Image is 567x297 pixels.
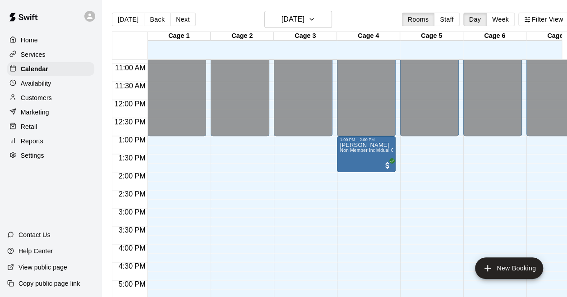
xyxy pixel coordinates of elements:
a: Availability [7,77,94,90]
a: Home [7,33,94,47]
p: Marketing [21,108,49,117]
button: add [475,257,543,279]
h6: [DATE] [281,13,304,26]
span: 1:30 PM [116,154,148,162]
div: Cage 4 [337,32,400,41]
a: Marketing [7,105,94,119]
span: 12:30 PM [112,118,148,126]
p: Calendar [21,64,48,73]
p: Availability [21,79,51,88]
span: 12:00 PM [112,100,148,108]
div: Cage 1 [148,32,211,41]
span: 11:00 AM [113,64,148,72]
span: 5:00 PM [116,280,148,288]
span: 11:30 AM [113,82,148,90]
button: [DATE] [112,13,144,26]
a: Customers [7,91,94,105]
button: Week [486,13,515,26]
button: Staff [434,13,460,26]
p: Services [21,50,46,59]
p: Reports [21,137,43,146]
div: 1:00 PM – 2:00 PM: Rebecca Niemietz [337,136,396,172]
span: 2:00 PM [116,172,148,180]
a: Calendar [7,62,94,76]
div: Cage 3 [274,32,337,41]
p: Retail [21,122,37,131]
p: Help Center [18,247,53,256]
button: Next [170,13,195,26]
p: Customers [21,93,52,102]
button: [DATE] [264,11,332,28]
div: Cage 6 [463,32,526,41]
a: Settings [7,149,94,162]
span: 3:00 PM [116,208,148,216]
a: Reports [7,134,94,148]
div: 1:00 PM – 2:00 PM [340,137,393,142]
span: Non Member Individual Cage Rental (5 or less players) [340,148,457,153]
p: Contact Us [18,230,51,239]
span: 4:30 PM [116,262,148,270]
button: Back [144,13,171,26]
div: Cage 5 [400,32,463,41]
div: Cage 2 [211,32,274,41]
a: Services [7,48,94,61]
button: Rooms [402,13,434,26]
p: Copy public page link [18,279,80,288]
a: Retail [7,120,94,133]
p: Settings [21,151,44,160]
span: All customers have paid [383,161,392,170]
span: 3:30 PM [116,226,148,234]
p: Home [21,36,38,45]
p: View public page [18,263,67,272]
span: 1:00 PM [116,136,148,144]
span: 4:00 PM [116,244,148,252]
span: 2:30 PM [116,190,148,198]
button: Day [463,13,487,26]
